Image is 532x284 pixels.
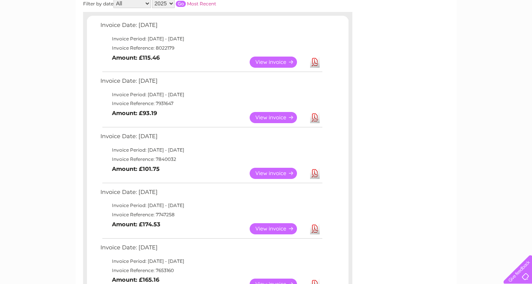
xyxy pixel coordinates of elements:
[98,155,324,164] td: Invoice Reference: 7840032
[98,34,324,43] td: Invoice Period: [DATE] - [DATE]
[18,20,58,43] img: logo.png
[98,131,324,145] td: Invoice Date: [DATE]
[310,57,320,68] a: Download
[387,4,440,13] a: 0333 014 3131
[98,266,324,275] td: Invoice Reference: 7653160
[112,110,157,117] b: Amount: £93.19
[98,242,324,257] td: Invoice Date: [DATE]
[85,4,448,37] div: Clear Business is a trading name of Verastar Limited (registered in [GEOGRAPHIC_DATA] No. 3667643...
[310,168,320,179] a: Download
[98,20,324,34] td: Invoice Date: [DATE]
[397,33,411,38] a: Water
[98,201,324,210] td: Invoice Period: [DATE] - [DATE]
[98,99,324,108] td: Invoice Reference: 7931647
[507,33,525,38] a: Log out
[98,90,324,99] td: Invoice Period: [DATE] - [DATE]
[98,210,324,219] td: Invoice Reference: 7747258
[98,43,324,53] td: Invoice Reference: 8022179
[112,54,160,61] b: Amount: £115.46
[250,57,306,68] a: View
[250,168,306,179] a: View
[250,112,306,123] a: View
[98,187,324,201] td: Invoice Date: [DATE]
[112,276,159,283] b: Amount: £165.16
[250,223,306,234] a: View
[98,145,324,155] td: Invoice Period: [DATE] - [DATE]
[98,257,324,266] td: Invoice Period: [DATE] - [DATE]
[310,223,320,234] a: Download
[98,76,324,90] td: Invoice Date: [DATE]
[187,1,216,7] a: Most Recent
[416,33,433,38] a: Energy
[310,112,320,123] a: Download
[481,33,500,38] a: Contact
[465,33,476,38] a: Blog
[112,165,160,172] b: Amount: £101.75
[112,221,160,228] b: Amount: £174.53
[437,33,460,38] a: Telecoms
